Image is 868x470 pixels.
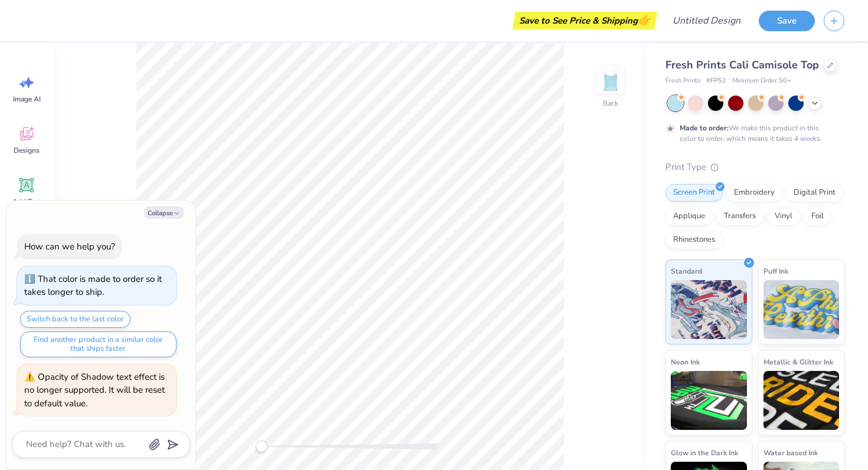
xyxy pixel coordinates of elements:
span: Standard [671,265,702,277]
div: Digital Print [786,184,843,202]
div: Save to See Price & Shipping [515,12,654,29]
span: Minimum Order: 50 + [732,76,791,86]
img: Metallic & Glitter Ink [763,371,840,430]
div: Print Type [665,160,844,174]
div: Transfers [716,208,763,225]
div: Screen Print [665,184,723,202]
img: Standard [671,280,747,339]
span: Glow in the Dark Ink [671,446,738,459]
span: Add Text [12,197,41,206]
div: Accessibility label [256,441,267,452]
button: Switch back to the last color [20,311,130,328]
img: Neon Ink [671,371,747,430]
span: # FP52 [706,76,726,86]
div: Vinyl [767,208,800,225]
span: Neon Ink [671,356,700,368]
button: Find another product in a similar color that ships faster [20,331,177,357]
span: Fresh Prints Cali Camisole Top [665,58,819,72]
div: Opacity of Shadow text effect is no longer supported. It will be reset to default value. [24,370,169,410]
span: Designs [14,146,40,155]
span: Image AI [13,94,41,104]
span: 👉 [638,13,651,27]
span: Puff Ink [763,265,788,277]
div: Embroidery [726,184,782,202]
img: Puff Ink [763,280,840,339]
div: We make this product in this color to order, which means it takes 4 weeks. [680,123,825,144]
div: That color is made to order so it takes longer to ship. [24,273,162,298]
div: Applique [665,208,713,225]
button: Save [759,11,815,31]
div: Rhinestones [665,231,723,249]
img: Back [599,68,622,92]
button: Collapse [144,206,184,219]
span: Fresh Prints [665,76,700,86]
input: Untitled Design [663,9,750,32]
span: Water based Ink [763,446,818,459]
div: Foil [804,208,831,225]
span: Metallic & Glitter Ink [763,356,833,368]
strong: Made to order: [680,123,729,133]
div: Back [603,98,618,109]
div: How can we help you? [24,241,115,252]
